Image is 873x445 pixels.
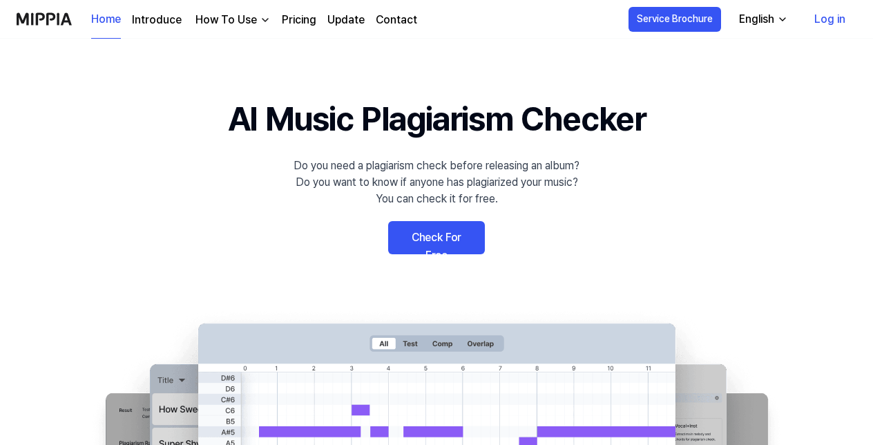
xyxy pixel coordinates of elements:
button: Service Brochure [629,7,721,32]
a: Update [327,12,365,28]
a: Check For Free [388,221,485,254]
a: Home [91,1,121,39]
h1: AI Music Plagiarism Checker [228,94,646,144]
div: How To Use [193,12,260,28]
a: Introduce [132,12,182,28]
a: Contact [376,12,417,28]
button: How To Use [193,12,271,28]
div: Do you need a plagiarism check before releasing an album? Do you want to know if anyone has plagi... [294,158,579,207]
a: Pricing [282,12,316,28]
img: down [260,15,271,26]
div: English [736,11,777,28]
button: English [728,6,796,33]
